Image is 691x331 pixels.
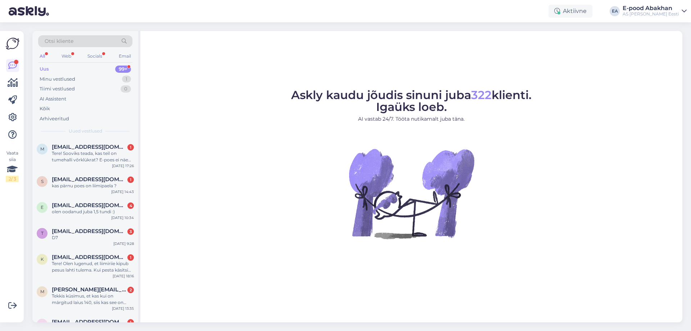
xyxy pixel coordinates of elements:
div: 3 [127,228,134,235]
div: Web [60,52,73,61]
span: m [40,289,44,294]
div: [DATE] 10:34 [111,215,134,220]
span: m [40,146,44,152]
div: 2 [127,287,134,293]
span: Askly kaudu jõudis sinuni juba klienti. Igaüks loeb. [291,88,532,114]
div: Vaata siia [6,150,19,182]
div: EA [610,6,620,16]
span: l [41,321,44,327]
div: [DATE] 9:28 [113,241,134,246]
div: 0 [121,85,131,93]
div: Email [117,52,132,61]
div: AS [PERSON_NAME] Eesti [623,11,679,17]
div: [DATE] 17:26 [112,163,134,169]
div: D7 [52,234,134,241]
div: Tekkis küsimus, et kas kui on märgitud laius 140, siis kas see on 140x140 või 100x140? [52,293,134,306]
span: Otsi kliente [45,37,73,45]
div: 1 [127,176,134,183]
div: Arhiveeritud [40,115,69,122]
span: e [41,205,44,210]
span: mailis.palujanov@gmail.com [52,144,127,150]
span: marleen.raudsepp333@gmail.com [52,286,127,293]
div: E-pood Abakhan [623,5,679,11]
div: 1 [127,319,134,326]
div: [DATE] 13:35 [112,306,134,311]
a: E-pood AbakhanAS [PERSON_NAME] Eesti [623,5,687,17]
span: kadri421@gmail.com [52,254,127,260]
div: [DATE] 18:16 [113,273,134,279]
p: AI vastab 24/7. Tööta nutikamalt juba täna. [291,115,532,123]
div: kas pärnu poes on liimipaela ? [52,183,134,189]
div: Tere! Olen lugenud, et liimiriie kipub pesus lahti tulema. Kui pesta käsitsi alla 40 kraadi, kas ... [52,260,134,273]
div: All [38,52,46,61]
div: 4 [127,202,134,209]
div: Socials [86,52,104,61]
div: 1 [127,144,134,151]
span: s [41,179,44,184]
div: 1 [122,76,131,83]
div: Kõik [40,105,50,112]
span: sirle.hiienurm@gmail.com [52,176,127,183]
span: k [41,256,44,262]
span: Uued vestlused [69,128,102,134]
div: 99+ [115,66,131,73]
span: tana362@inbox.lv [52,228,127,234]
div: 2 / 3 [6,176,19,182]
div: Minu vestlused [40,76,75,83]
span: 322 [471,88,492,102]
div: Tere! Sooviks teada, kas teil on tumehalli võrklükrat? E-poes ei näe kahjuks. Sobiks ükskōik mill... [52,150,134,163]
img: No Chat active [347,129,476,258]
span: lempriina@gmail.com [52,319,127,325]
div: 1 [127,254,134,261]
div: AI Assistent [40,95,66,103]
div: Uus [40,66,49,73]
span: t [41,231,44,236]
span: elisvarik@gmail.com [52,202,127,209]
div: Aktiivne [548,5,592,18]
img: Askly Logo [6,37,19,50]
div: Tiimi vestlused [40,85,75,93]
div: olen oodanud juba 1,5 tundi :) [52,209,134,215]
div: [DATE] 14:43 [111,189,134,194]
